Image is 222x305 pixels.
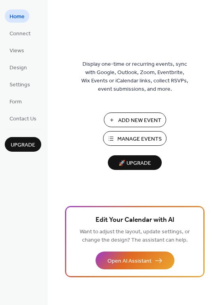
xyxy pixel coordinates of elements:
[107,257,151,265] span: Open AI Assistant
[5,95,27,108] a: Form
[118,116,161,125] span: Add New Event
[10,30,31,38] span: Connect
[81,60,188,93] span: Display one-time or recurring events, sync with Google, Outlook, Zoom, Eventbrite, Wix Events or ...
[103,131,166,146] button: Manage Events
[10,64,27,72] span: Design
[5,27,35,40] a: Connect
[10,47,24,55] span: Views
[5,137,41,152] button: Upgrade
[96,215,174,226] span: Edit Your Calendar with AI
[117,135,162,143] span: Manage Events
[10,115,36,123] span: Contact Us
[80,227,190,246] span: Want to adjust the layout, update settings, or change the design? The assistant can help.
[96,252,174,269] button: Open AI Assistant
[5,10,29,23] a: Home
[104,112,166,127] button: Add New Event
[5,112,41,125] a: Contact Us
[5,44,29,57] a: Views
[10,13,25,21] span: Home
[10,98,22,106] span: Form
[5,61,32,74] a: Design
[113,158,157,169] span: 🚀 Upgrade
[108,155,162,170] button: 🚀 Upgrade
[5,78,35,91] a: Settings
[11,141,35,149] span: Upgrade
[10,81,30,89] span: Settings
